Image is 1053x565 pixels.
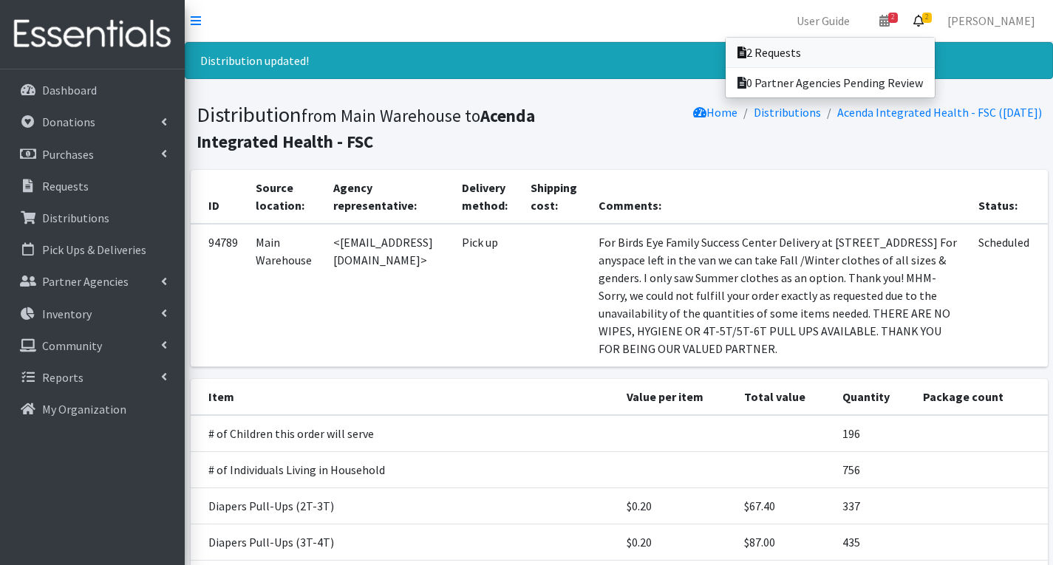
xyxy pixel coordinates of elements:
p: Distributions [42,210,109,225]
th: Item [191,379,618,415]
p: Dashboard [42,83,97,97]
th: Comments: [590,170,969,224]
a: Pick Ups & Deliveries [6,235,179,264]
a: 0 Partner Agencies Pending Review [726,68,935,97]
a: My Organization [6,394,179,424]
a: Acenda Integrated Health - FSC ([DATE]) [837,105,1042,120]
p: Inventory [42,307,92,321]
a: 2 Requests [726,38,935,67]
th: Total value [735,379,834,415]
td: 337 [834,488,914,524]
td: Diapers Pull-Ups (2T-3T) [191,488,618,524]
th: Shipping cost: [522,170,590,224]
th: ID [191,170,247,224]
td: For Birds Eye Family Success Center Delivery at [STREET_ADDRESS] For anyspace left in the van we ... [590,224,969,367]
td: 435 [834,524,914,561]
a: Partner Agencies [6,267,179,296]
p: Requests [42,179,89,194]
div: Distribution updated! [185,42,1053,79]
a: Distributions [754,105,821,120]
a: User Guide [785,6,862,35]
th: Status: [969,170,1047,224]
a: Reports [6,363,179,392]
a: [PERSON_NAME] [936,6,1047,35]
p: Community [42,338,102,353]
td: # of Children this order will serve [191,415,618,452]
td: Scheduled [969,224,1047,367]
h1: Distribution [197,102,614,153]
a: Home [693,105,737,120]
a: Distributions [6,203,179,233]
th: Source location: [247,170,324,224]
a: Donations [6,107,179,137]
a: 2 [902,6,936,35]
th: Value per item [618,379,735,415]
th: Delivery method: [453,170,522,224]
p: My Organization [42,402,126,417]
td: Diapers Pull-Ups (3T-4T) [191,524,618,561]
a: Requests [6,171,179,201]
td: 196 [834,415,914,452]
span: 2 [888,13,898,23]
th: Package count [914,379,1047,415]
td: 94789 [191,224,247,367]
p: Pick Ups & Deliveries [42,242,146,257]
a: Purchases [6,140,179,169]
b: Acenda Integrated Health - FSC [197,105,535,152]
th: Quantity [834,379,914,415]
td: <[EMAIL_ADDRESS][DOMAIN_NAME]> [324,224,453,367]
td: Main Warehouse [247,224,324,367]
small: from Main Warehouse to [197,105,535,152]
td: 756 [834,452,914,488]
a: Dashboard [6,75,179,105]
img: HumanEssentials [6,10,179,59]
th: Agency representative: [324,170,453,224]
td: # of Individuals Living in Household [191,452,618,488]
td: $0.20 [618,524,735,561]
p: Reports [42,370,84,385]
td: $87.00 [735,524,834,561]
p: Partner Agencies [42,274,129,289]
td: Pick up [453,224,522,367]
p: Purchases [42,147,94,162]
td: $67.40 [735,488,834,524]
a: Community [6,331,179,360]
span: 2 [922,13,932,23]
a: Inventory [6,299,179,329]
td: $0.20 [618,488,735,524]
a: 2 [868,6,902,35]
p: Donations [42,114,95,129]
